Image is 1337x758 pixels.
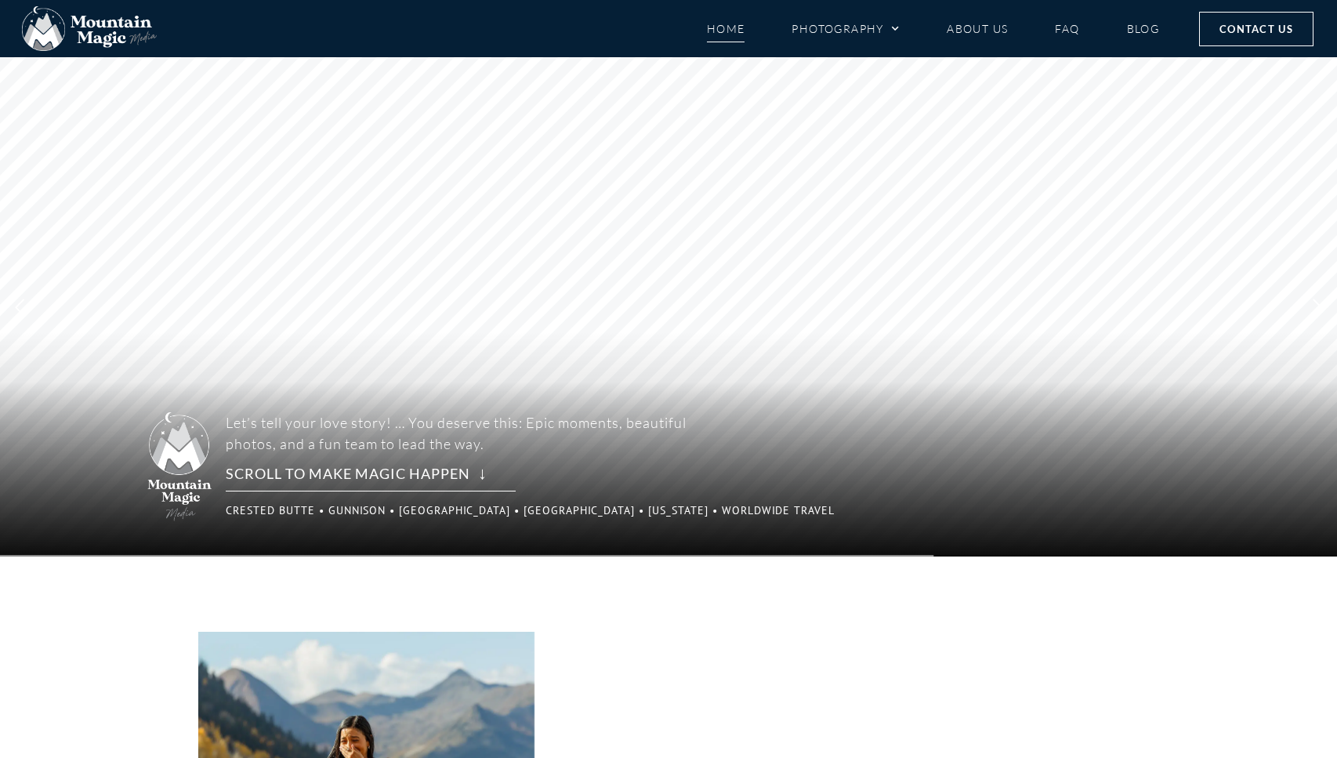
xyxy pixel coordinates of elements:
[226,499,707,521] p: Crested Butte • Gunnison • [GEOGRAPHIC_DATA] • [GEOGRAPHIC_DATA] • [US_STATE] • Worldwide Travel
[707,15,1160,42] nav: Menu
[1127,15,1160,42] a: Blog
[226,464,516,491] rs-layer: Scroll to make magic happen
[226,412,687,455] p: Let’s tell your love story! … You deserve this: Epic moments, beautiful photos, and a fun team to...
[707,15,745,42] a: Home
[1199,12,1313,46] a: Contact Us
[947,15,1008,42] a: About Us
[1055,15,1079,42] a: FAQ
[22,6,157,52] img: Mountain Magic Media photography logo Crested Butte Photographer
[792,15,900,42] a: Photography
[143,409,216,524] img: Mountain Magic Media photography logo Crested Butte Photographer
[478,461,487,482] span: ↓
[1219,20,1293,38] span: Contact Us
